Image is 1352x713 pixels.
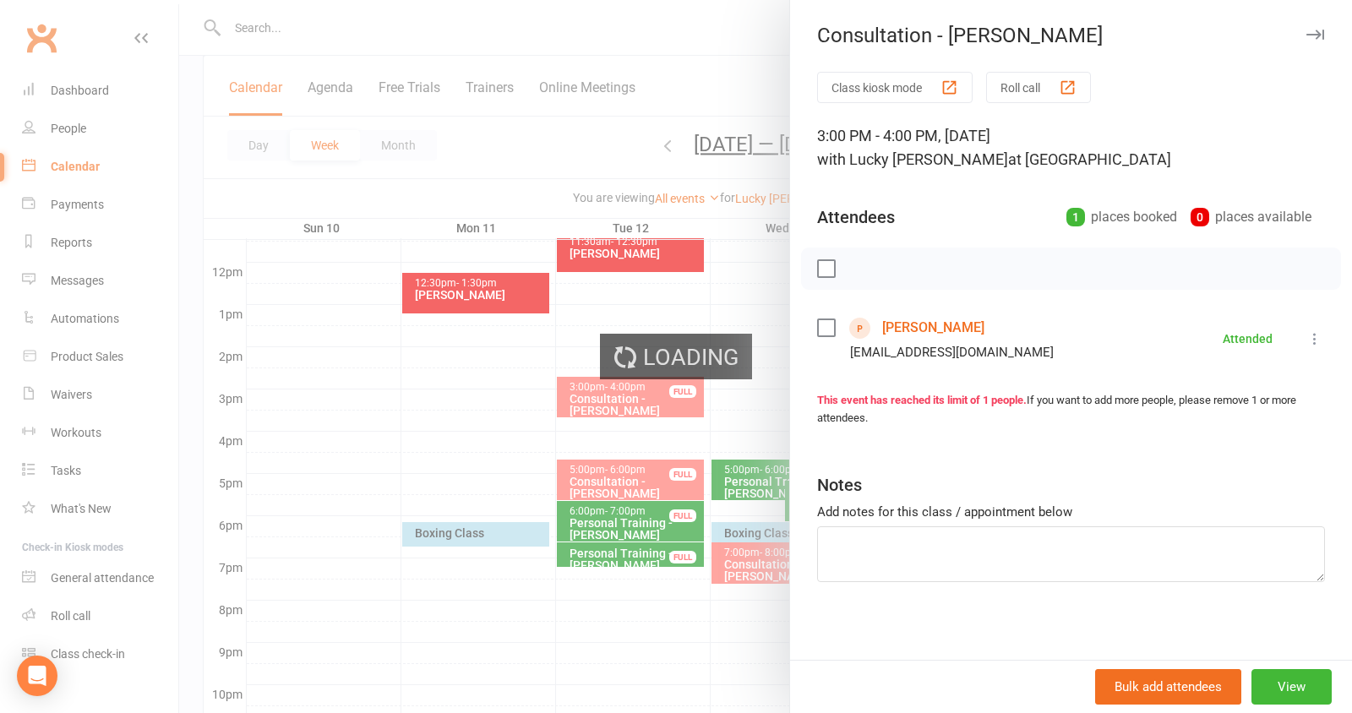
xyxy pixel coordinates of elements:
div: places available [1191,205,1311,229]
div: 3:00 PM - 4:00 PM, [DATE] [817,124,1325,171]
div: Add notes for this class / appointment below [817,502,1325,522]
strong: This event has reached its limit of 1 people. [817,394,1027,406]
button: View [1251,669,1332,705]
div: Attended [1223,333,1273,345]
button: Class kiosk mode [817,72,973,103]
button: Roll call [986,72,1091,103]
span: at [GEOGRAPHIC_DATA] [1008,150,1171,168]
div: [EMAIL_ADDRESS][DOMAIN_NAME] [850,341,1054,363]
div: 1 [1066,208,1085,226]
div: Attendees [817,205,895,229]
div: Notes [817,473,862,497]
div: 0 [1191,208,1209,226]
div: If you want to add more people, please remove 1 or more attendees. [817,392,1325,427]
button: Bulk add attendees [1095,669,1241,705]
span: with Lucky [PERSON_NAME] [817,150,1008,168]
a: [PERSON_NAME] [882,314,984,341]
div: Open Intercom Messenger [17,656,57,696]
div: places booked [1066,205,1177,229]
div: Consultation - [PERSON_NAME] [790,24,1352,47]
